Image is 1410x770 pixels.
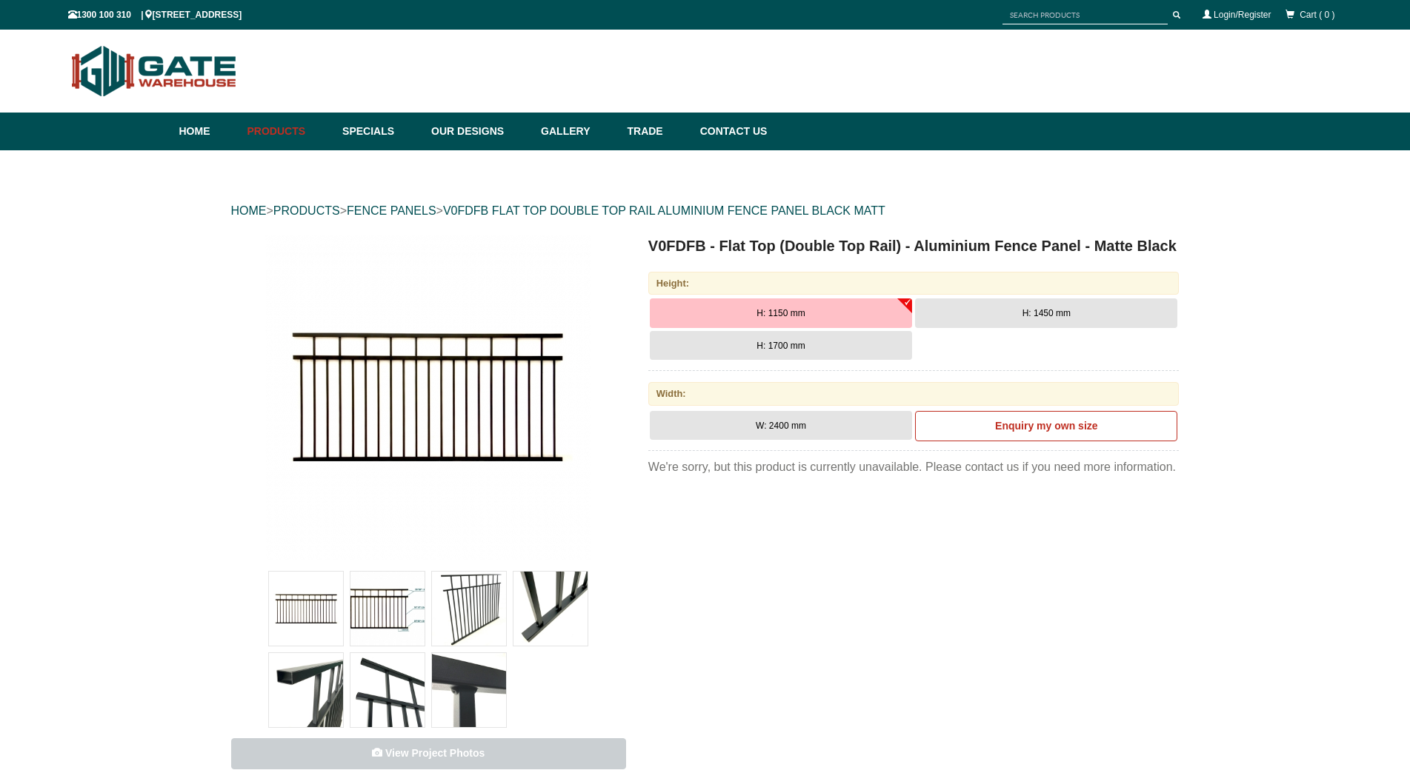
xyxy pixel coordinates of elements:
a: Trade [619,113,692,150]
a: View Project Photos [231,738,626,769]
a: HOME [231,204,267,217]
span: Cart ( 0 ) [1300,10,1334,20]
a: V0FDFB FLAT TOP DOUBLE TOP RAIL ALUMINIUM FENCE PANEL BLACK MATT [443,204,885,217]
img: V0FDFB - Flat Top (Double Top Rail) - Aluminium Fence Panel - Matte Black [350,572,425,646]
span: H: 1450 mm [1022,308,1071,318]
a: FENCE PANELS [347,204,436,217]
input: SEARCH PRODUCTS [1002,6,1168,24]
a: Our Designs [424,113,533,150]
span: H: 1700 mm [756,341,805,351]
img: V0FDFB - Flat Top (Double Top Rail) - Aluminium Fence Panel - Matte Black [350,653,425,727]
span: W: 2400 mm [756,421,806,431]
img: V0FDFB - Flat Top (Double Top Rail) - Aluminium Fence Panel - Matte Black - H: 1150 mm W: 1950 mm... [265,235,591,560]
span: H: 1150 mm [756,308,805,318]
div: Height: [648,272,1180,295]
img: V0FDFB - Flat Top (Double Top Rail) - Aluminium Fence Panel - Matte Black [432,653,506,727]
span: View Project Photos [385,747,485,759]
a: Contact Us [693,113,768,150]
button: H: 1700 mm [650,331,912,361]
img: V0FDFB - Flat Top (Double Top Rail) - Aluminium Fence Panel - Matte Black [269,572,343,646]
button: W: 2400 mm [650,411,912,441]
img: V0FDFB - Flat Top (Double Top Rail) - Aluminium Fence Panel - Matte Black [269,653,343,727]
img: V0FDFB - Flat Top (Double Top Rail) - Aluminium Fence Panel - Matte Black [513,572,588,646]
span: 1300 100 310 | [STREET_ADDRESS] [68,10,242,20]
a: Enquiry my own size [915,411,1177,442]
div: Width: [648,382,1180,405]
b: Enquiry my own size [995,420,1097,432]
a: Home [179,113,240,150]
button: H: 1150 mm [650,298,912,328]
img: V0FDFB - Flat Top (Double Top Rail) - Aluminium Fence Panel - Matte Black [432,572,506,646]
button: H: 1450 mm [915,298,1177,328]
a: Login/Register [1214,10,1271,20]
a: Specials [335,113,424,150]
a: Products [240,113,336,150]
div: We're sorry, but this product is currently unavailable. Please contact us if you need more inform... [648,458,1180,476]
h1: V0FDFB - Flat Top (Double Top Rail) - Aluminium Fence Panel - Matte Black [648,235,1180,257]
img: Gate Warehouse [68,37,241,105]
a: PRODUCTS [273,204,340,217]
a: V0FDFB - Flat Top (Double Top Rail) - Aluminium Fence Panel - Matte Black - H: 1150 mm W: 1950 mm... [233,235,625,560]
a: Gallery [533,113,619,150]
div: > > > [231,187,1180,235]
